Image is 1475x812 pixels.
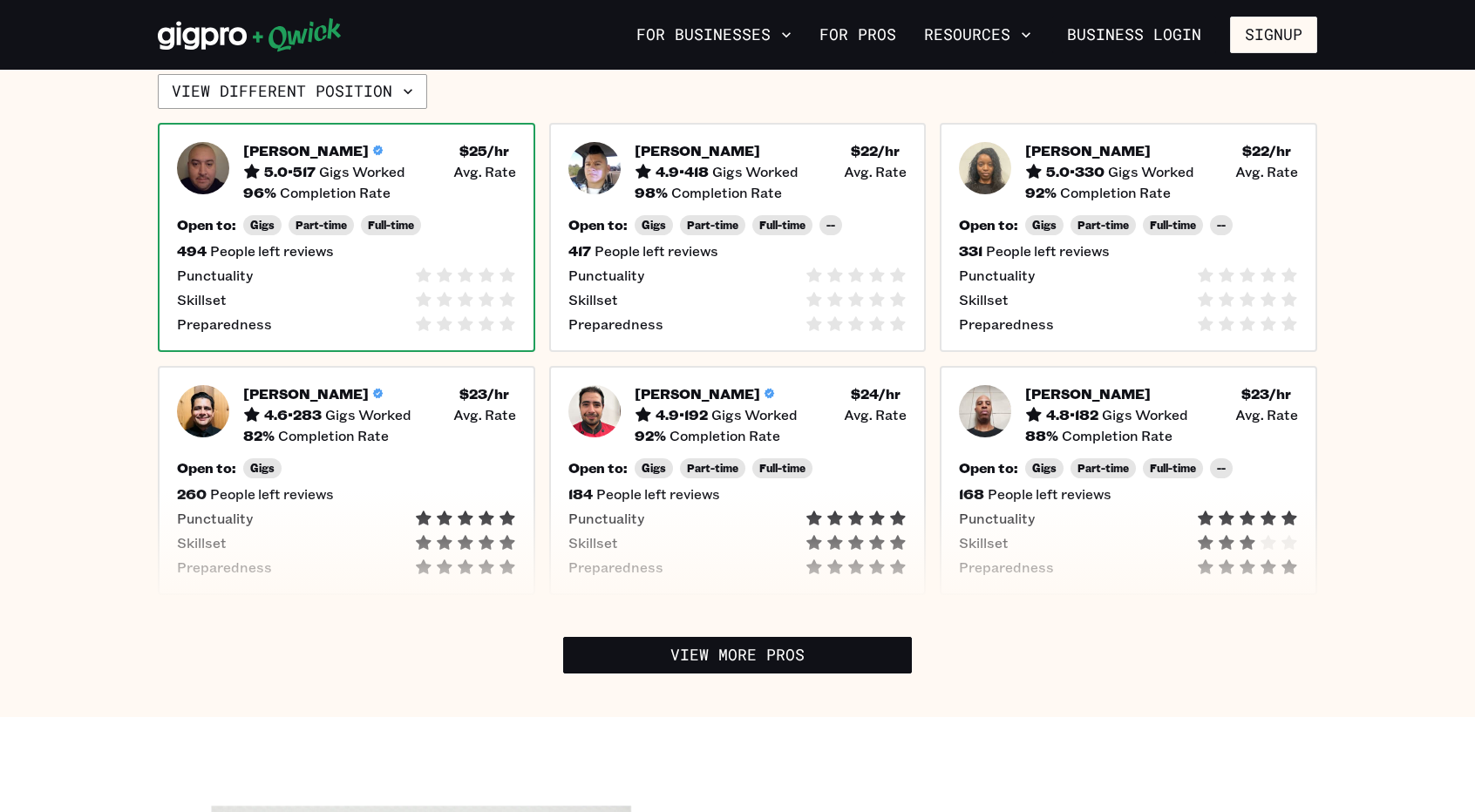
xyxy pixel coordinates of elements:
[670,427,780,444] span: Completion Rate
[264,163,316,180] h5: 5.0 • 517
[158,366,535,595] button: Pro headshot[PERSON_NAME]4.6•283Gigs Worked$23/hr Avg. Rate82%Completion RateOpen to:Gigs260Peopl...
[250,219,275,232] span: Gigs
[250,462,275,475] span: Gigs
[459,385,509,403] h5: $ 23 /hr
[319,163,405,180] span: Gigs Worked
[1060,184,1171,201] span: Completion Rate
[177,242,207,260] h5: 494
[1077,219,1129,232] span: Part-time
[635,385,760,403] h5: [PERSON_NAME]
[368,219,414,232] span: Full-time
[177,315,272,333] span: Preparedness
[1025,184,1057,201] h5: 92 %
[243,184,276,201] h5: 96 %
[568,485,593,503] h5: 184
[177,142,229,194] img: Pro headshot
[459,142,509,159] h5: $ 25 /hr
[1235,406,1298,423] span: Avg. Rate
[959,459,1018,477] h5: Open to:
[712,163,799,180] span: Gigs Worked
[959,534,1009,551] span: Skillset
[177,385,229,437] img: Pro headshot
[177,267,253,284] span: Punctuality
[1150,219,1196,232] span: Full-time
[1032,219,1057,232] span: Gigs
[1046,163,1105,180] h5: 5.0 • 330
[917,20,1038,50] button: Resources
[1108,163,1194,180] span: Gigs Worked
[959,558,1054,576] span: Preparedness
[549,366,927,595] button: Pro headshot[PERSON_NAME]4.9•192Gigs Worked$24/hr Avg. Rate92%Completion RateOpen to:GigsPart-tim...
[177,485,207,503] h5: 260
[1052,17,1216,53] a: Business Login
[656,406,708,423] h5: 4.9 • 192
[210,242,334,260] span: People left reviews
[635,142,760,159] h5: [PERSON_NAME]
[759,462,805,475] span: Full-time
[759,219,805,232] span: Full-time
[177,291,227,308] span: Skillset
[959,142,1011,194] img: Pro headshot
[687,462,738,475] span: Part-time
[568,267,644,284] span: Punctuality
[812,20,903,50] a: For Pros
[959,385,1011,437] img: Pro headshot
[959,510,1035,527] span: Punctuality
[940,123,1317,352] a: Pro headshot[PERSON_NAME]5.0•330Gigs Worked$22/hr Avg. Rate92%Completion RateOpen to:GigsPart-tim...
[243,427,275,444] h5: 82 %
[210,485,334,503] span: People left reviews
[264,406,322,423] h5: 4.6 • 283
[596,485,720,503] span: People left reviews
[568,315,663,333] span: Preparedness
[563,637,912,673] a: View More Pros
[711,406,798,423] span: Gigs Worked
[1102,406,1188,423] span: Gigs Worked
[986,242,1110,260] span: People left reviews
[1046,406,1098,423] h5: 4.8 • 182
[177,510,253,527] span: Punctuality
[595,242,718,260] span: People left reviews
[851,142,900,159] h5: $ 22 /hr
[959,485,984,503] h5: 168
[1235,163,1298,180] span: Avg. Rate
[549,123,927,352] button: Pro headshot[PERSON_NAME]4.9•418Gigs Worked$22/hr Avg. Rate98%Completion RateOpen to:GigsPart-tim...
[851,385,901,403] h5: $ 24 /hr
[1032,462,1057,475] span: Gigs
[940,366,1317,595] a: Pro headshot[PERSON_NAME]4.8•182Gigs Worked$23/hr Avg. Rate88%Completion RateOpen to:GigsPart-tim...
[453,406,516,423] span: Avg. Rate
[656,163,709,180] h5: 4.9 • 418
[568,291,618,308] span: Skillset
[959,315,1054,333] span: Preparedness
[959,291,1009,308] span: Skillset
[568,242,591,260] h5: 417
[959,216,1018,233] h5: Open to:
[568,142,621,194] img: Pro headshot
[243,142,369,159] h5: [PERSON_NAME]
[325,406,411,423] span: Gigs Worked
[177,459,236,477] h5: Open to:
[158,123,535,352] button: Pro headshot[PERSON_NAME]5.0•517Gigs Worked$25/hr Avg. Rate96%Completion RateOpen to:GigsPart-tim...
[844,406,907,423] span: Avg. Rate
[642,219,666,232] span: Gigs
[1241,385,1291,403] h5: $ 23 /hr
[671,184,782,201] span: Completion Rate
[296,219,347,232] span: Part-time
[959,242,982,260] h5: 331
[844,163,907,180] span: Avg. Rate
[568,558,663,576] span: Preparedness
[568,459,628,477] h5: Open to:
[177,216,236,233] h5: Open to:
[988,485,1111,503] span: People left reviews
[687,219,738,232] span: Part-time
[1230,17,1317,53] button: Signup
[642,462,666,475] span: Gigs
[1077,462,1129,475] span: Part-time
[568,385,621,437] img: Pro headshot
[1150,462,1196,475] span: Full-time
[1025,385,1151,403] h5: [PERSON_NAME]
[568,534,618,551] span: Skillset
[635,427,666,444] h5: 92 %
